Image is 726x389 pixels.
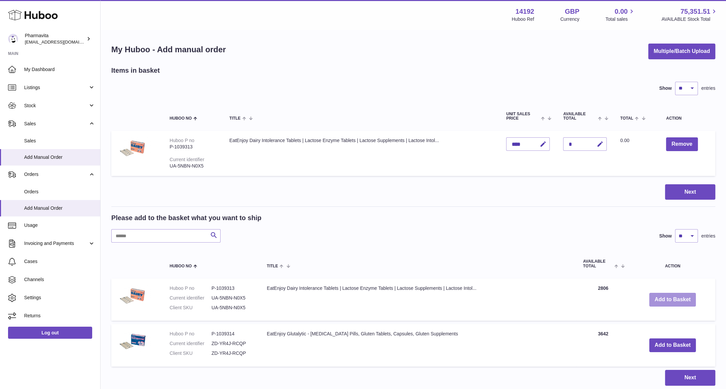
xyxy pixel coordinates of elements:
span: Stock [24,103,88,109]
td: 3642 [576,324,630,367]
span: Sales [24,121,88,127]
span: 75,351.51 [680,7,710,16]
span: 0.00 [620,138,629,143]
dd: P-1039313 [211,285,253,291]
th: Action [630,253,715,275]
label: Show [659,85,672,91]
span: Title [267,264,278,268]
h1: My Huboo - Add manual order [111,44,226,55]
dt: Client SKU [170,305,211,311]
div: Huboo Ref [512,16,534,22]
span: 0.00 [615,7,628,16]
div: Current identifier [170,157,204,162]
td: EatEnjoy Dairy Intolerance Tablets | Lactose Enzyme Tablets | Lactose Supplements | Lactose Intol... [223,131,499,176]
span: Orders [24,189,95,195]
span: AVAILABLE Total [583,259,613,268]
dt: Client SKU [170,350,211,356]
div: Action [666,116,709,121]
img: EatEnjoy Dairy Intolerance Tablets | Lactose Enzyme Tablets | Lactose Supplements | Lactose Intol... [118,137,152,160]
img: EatEnjoy Glutalytic - Gluten Intolerance Pills, Gluten Tablets, Capsules, Gluten Supplements [118,331,152,353]
div: Huboo P no [170,138,194,143]
dd: P-1039314 [211,331,253,337]
span: Usage [24,222,95,229]
dd: ZD-YR4J-RCQP [211,350,253,356]
span: [EMAIL_ADDRESS][DOMAIN_NAME] [25,39,99,45]
div: UA-5NBN-N0X5 [170,163,216,169]
td: EatEnjoy Dairy Intolerance Tablets | Lactose Enzyme Tablets | Lactose Supplements | Lactose Intol... [260,278,576,321]
td: 2806 [576,278,630,321]
span: Returns [24,313,95,319]
button: Remove [666,137,698,151]
strong: 14192 [516,7,534,16]
dt: Current identifier [170,295,211,301]
button: Add to Basket [649,293,696,307]
dd: ZD-YR4J-RCQP [211,340,253,347]
a: 75,351.51 AVAILABLE Stock Total [661,7,718,22]
dt: Current identifier [170,340,211,347]
div: Pharmavita [25,33,85,45]
a: Log out [8,327,92,339]
span: Invoicing and Payments [24,240,88,247]
button: Multiple/Batch Upload [648,44,715,59]
span: Orders [24,171,88,178]
dt: Huboo P no [170,285,211,291]
span: Cases [24,258,95,265]
button: Next [665,370,715,386]
span: My Dashboard [24,66,95,73]
span: Huboo no [170,116,192,121]
span: Add Manual Order [24,154,95,160]
span: Unit Sales Price [506,112,539,121]
span: Listings [24,84,88,91]
a: 0.00 Total sales [605,7,635,22]
div: Currency [560,16,580,22]
span: Total [620,116,633,121]
h2: Items in basket [111,66,160,75]
button: Next [665,184,715,200]
span: Title [229,116,240,121]
span: entries [701,233,715,239]
button: Add to Basket [649,338,696,352]
span: Channels [24,276,95,283]
dd: UA-5NBN-N0X5 [211,295,253,301]
td: EatEnjoy Glutalytic - [MEDICAL_DATA] Pills, Gluten Tablets, Capsules, Gluten Supplements [260,324,576,367]
span: Sales [24,138,95,144]
img: EatEnjoy Dairy Intolerance Tablets | Lactose Enzyme Tablets | Lactose Supplements | Lactose Intol... [118,285,152,308]
img: matt.simic@pharmavita.uk [8,34,18,44]
dd: UA-5NBN-N0X5 [211,305,253,311]
div: P-1039313 [170,144,216,150]
span: AVAILABLE Total [563,112,596,121]
dt: Huboo P no [170,331,211,337]
h2: Please add to the basket what you want to ship [111,213,261,222]
span: Huboo no [170,264,192,268]
span: Total sales [605,16,635,22]
span: Add Manual Order [24,205,95,211]
span: Settings [24,295,95,301]
label: Show [659,233,672,239]
span: AVAILABLE Stock Total [661,16,718,22]
strong: GBP [565,7,579,16]
span: entries [701,85,715,91]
